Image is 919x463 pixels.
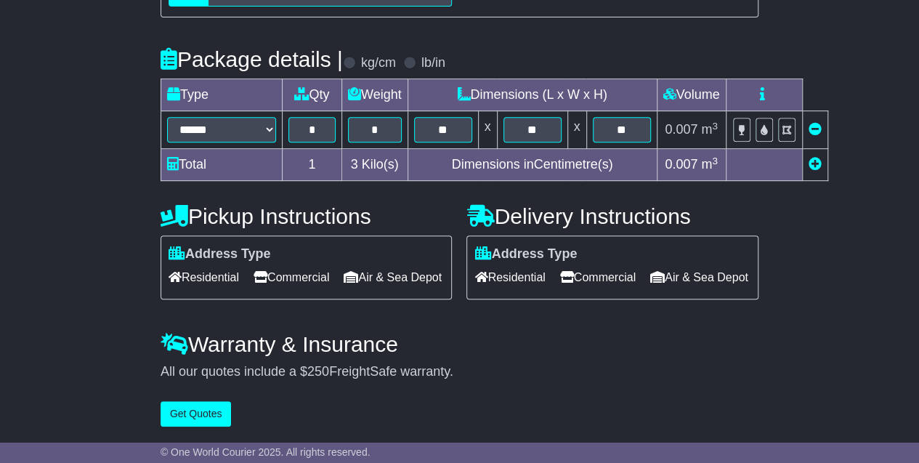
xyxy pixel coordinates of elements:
span: Commercial [560,266,636,289]
td: Kilo(s) [341,149,408,181]
label: kg/cm [361,55,396,71]
span: Commercial [254,266,329,289]
td: Dimensions (L x W x H) [408,79,657,111]
span: m [701,157,718,172]
td: Qty [282,79,341,111]
td: Dimensions in Centimetre(s) [408,149,657,181]
span: 3 [351,157,358,172]
h4: Pickup Instructions [161,204,453,228]
span: 0.007 [665,122,697,137]
span: Air & Sea Depot [344,266,442,289]
label: lb/in [421,55,445,71]
td: Volume [657,79,726,111]
a: Add new item [809,157,822,172]
span: Air & Sea Depot [650,266,748,289]
label: Address Type [169,246,271,262]
span: 250 [307,364,329,379]
span: Residential [474,266,545,289]
td: x [478,111,497,149]
h4: Warranty & Insurance [161,332,758,356]
h4: Package details | [161,47,343,71]
td: 1 [282,149,341,181]
div: All our quotes include a $ FreightSafe warranty. [161,364,758,380]
td: Total [161,149,282,181]
sup: 3 [712,156,718,166]
label: Address Type [474,246,577,262]
span: 0.007 [665,157,697,172]
sup: 3 [712,121,718,132]
a: Remove this item [809,122,822,137]
span: Residential [169,266,239,289]
h4: Delivery Instructions [466,204,758,228]
td: Type [161,79,282,111]
span: m [701,122,718,137]
button: Get Quotes [161,401,232,427]
span: © One World Courier 2025. All rights reserved. [161,446,371,458]
td: Weight [341,79,408,111]
td: x [567,111,586,149]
